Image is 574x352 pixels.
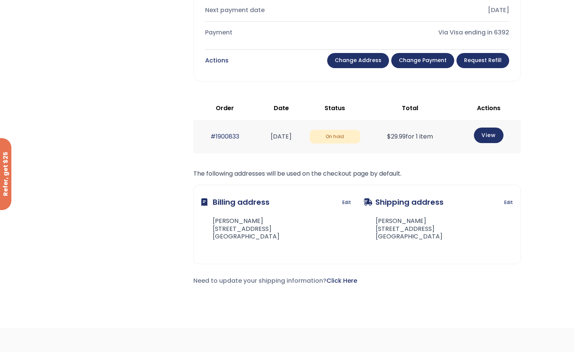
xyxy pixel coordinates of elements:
[474,128,503,143] a: View
[205,5,351,16] div: Next payment date
[504,197,513,208] a: Edit
[387,132,391,141] span: $
[456,53,509,68] a: Request Refill
[193,276,357,285] span: Need to update your shipping information?
[274,104,289,112] span: Date
[327,53,389,68] a: Change address
[387,132,406,141] span: 29.99
[364,217,442,241] address: [PERSON_NAME] [STREET_ADDRESS] [GEOGRAPHIC_DATA]
[210,132,239,141] a: #1900833
[364,193,444,212] h3: Shipping address
[391,53,454,68] a: Change payment
[342,197,351,208] a: Edit
[477,104,500,112] span: Actions
[325,104,345,112] span: Status
[326,276,357,285] a: Click Here
[271,132,292,141] time: [DATE]
[201,193,270,212] h3: Billing address
[310,130,360,144] span: On hold
[201,217,279,241] address: [PERSON_NAME] [STREET_ADDRESS] [GEOGRAPHIC_DATA]
[205,55,229,66] div: Actions
[364,120,457,153] td: for 1 item
[216,104,234,112] span: Order
[363,5,509,16] div: [DATE]
[193,168,521,179] p: The following addresses will be used on the checkout page by default.
[205,27,351,38] div: Payment
[402,104,418,112] span: Total
[363,27,509,38] div: Via Visa ending in 6392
